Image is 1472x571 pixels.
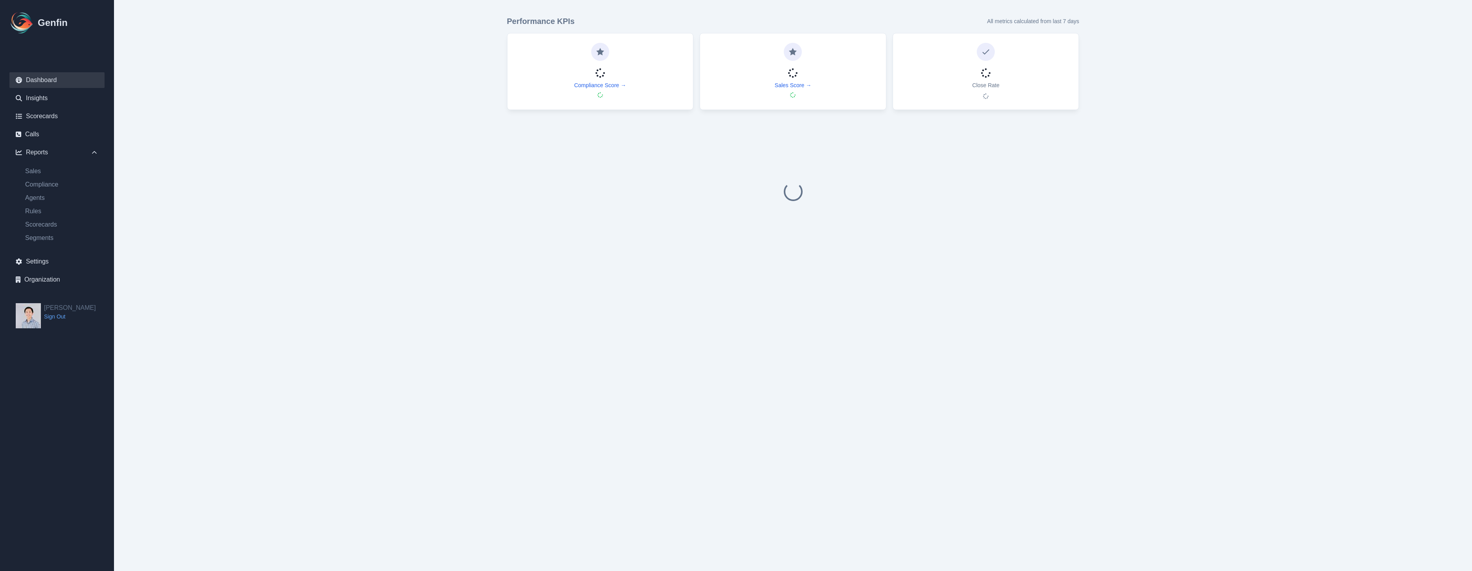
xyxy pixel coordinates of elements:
[9,108,105,124] a: Scorecards
[9,254,105,269] a: Settings
[19,193,105,203] a: Agents
[9,126,105,142] a: Calls
[19,233,105,243] a: Segments
[19,220,105,229] a: Scorecards
[16,303,41,328] img: Jeffrey Pang
[507,16,575,27] h3: Performance KPIs
[775,81,811,89] a: Sales Score →
[9,72,105,88] a: Dashboard
[44,303,96,313] h2: [PERSON_NAME]
[9,10,35,35] img: Logo
[19,180,105,189] a: Compliance
[972,81,1000,89] p: Close Rate
[9,272,105,287] a: Organization
[987,17,1079,25] p: All metrics calculated from last 7 days
[38,16,68,29] h1: Genfin
[9,145,105,160] div: Reports
[574,81,626,89] a: Compliance Score →
[19,167,105,176] a: Sales
[9,90,105,106] a: Insights
[44,313,96,320] a: Sign Out
[19,207,105,216] a: Rules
